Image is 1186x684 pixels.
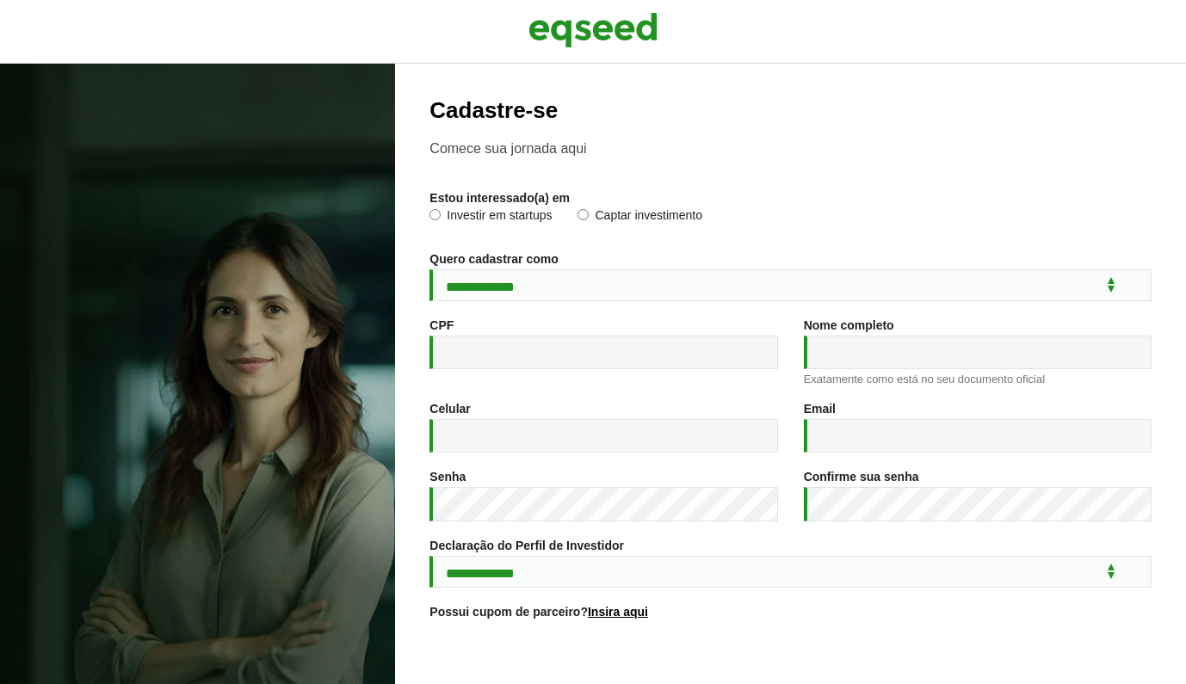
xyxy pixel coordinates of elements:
p: Comece sua jornada aqui [429,140,1152,157]
label: Nome completo [804,319,894,331]
label: Celular [429,403,470,415]
label: Confirme sua senha [804,471,919,483]
div: Exatamente como está no seu documento oficial [804,373,1152,385]
label: Investir em startups [429,209,552,226]
label: Estou interessado(a) em [429,192,570,204]
img: EqSeed Logo [528,9,658,52]
label: Senha [429,471,466,483]
label: Captar investimento [578,209,702,226]
input: Captar investimento [578,209,589,220]
input: Investir em startups [429,209,441,220]
label: Possui cupom de parceiro? [429,606,648,618]
label: Email [804,403,836,415]
label: Declaração do Perfil de Investidor [429,539,624,552]
label: Quero cadastrar como [429,253,558,265]
a: Insira aqui [588,606,648,618]
h2: Cadastre-se [429,98,1152,123]
label: CPF [429,319,454,331]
